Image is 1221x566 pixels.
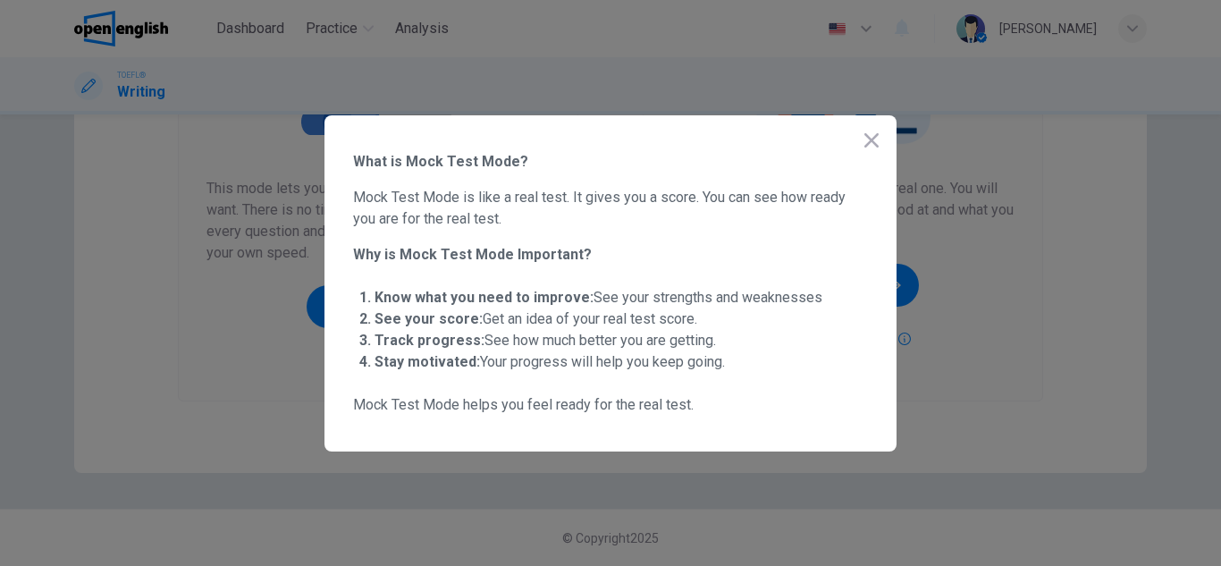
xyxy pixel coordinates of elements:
[353,244,868,266] span: Why is Mock Test Mode Important?
[375,310,483,327] strong: See your score:
[375,353,725,370] span: Your progress will help you keep going.
[375,289,822,306] span: See your strengths and weaknesses
[375,310,697,327] span: Get an idea of your real test score.
[353,187,868,230] span: Mock Test Mode is like a real test. It gives you a score. You can see how ready you are for the r...
[375,332,716,349] span: See how much better you are getting.
[353,151,868,173] span: What is Mock Test Mode?
[353,394,868,416] span: Mock Test Mode helps you feel ready for the real test.
[375,332,484,349] strong: Track progress:
[375,289,594,306] strong: Know what you need to improve:
[375,353,480,370] strong: Stay motivated:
